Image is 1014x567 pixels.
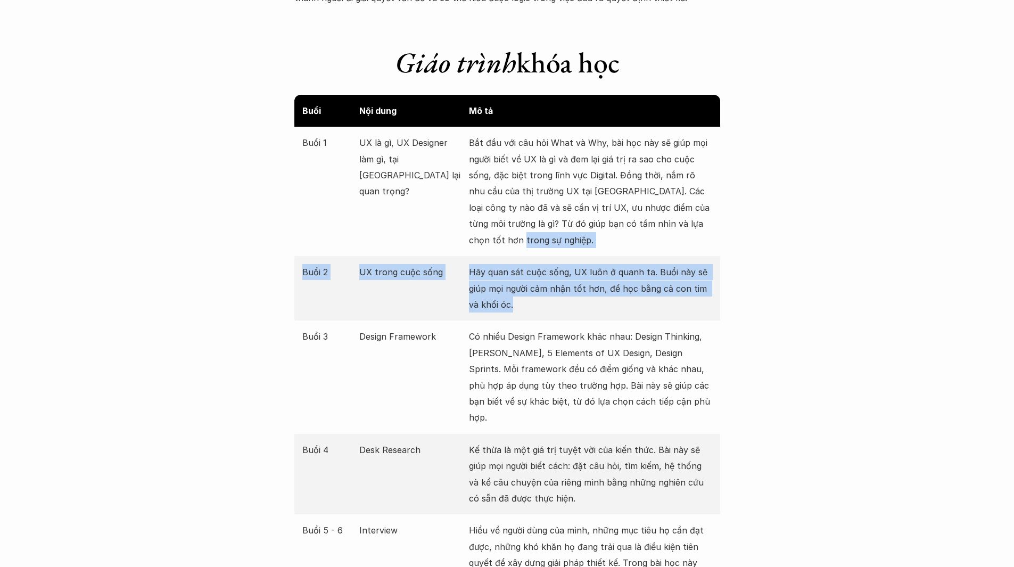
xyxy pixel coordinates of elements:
[302,135,355,151] p: Buổi 1
[469,105,493,116] strong: Mô tả
[302,105,321,116] strong: Buổi
[469,135,712,248] p: Bắt đầu với câu hỏi What và Why, bài học này sẽ giúp mọi người biết về UX là gì và đem lại giá tr...
[359,522,464,538] p: Interview
[469,442,712,507] p: Kế thừa là một giá trị tuyệt vời của kiến thức. Bài này sẽ giúp mọi người biết cách: đặt câu hỏi,...
[302,328,355,344] p: Buổi 3
[359,328,464,344] p: Design Framework
[294,45,720,80] h1: khóa học
[395,44,516,81] em: Giáo trình
[469,264,712,313] p: Hãy quan sát cuộc sống, UX luôn ở quanh ta. Buổi này sẽ giúp mọi người cảm nhận tốt hơn, để học b...
[359,264,464,280] p: UX trong cuộc sống
[302,264,355,280] p: Buổi 2
[359,442,464,458] p: Desk Research
[359,105,397,116] strong: Nội dung
[469,328,712,425] p: Có nhiều Design Framework khác nhau: Design Thinking, [PERSON_NAME], 5 Elements of UX Design, Des...
[359,135,464,200] p: UX là gì, UX Designer làm gì, tại [GEOGRAPHIC_DATA] lại quan trọng?
[302,442,355,458] p: Buổi 4
[302,522,355,538] p: Buổi 5 - 6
